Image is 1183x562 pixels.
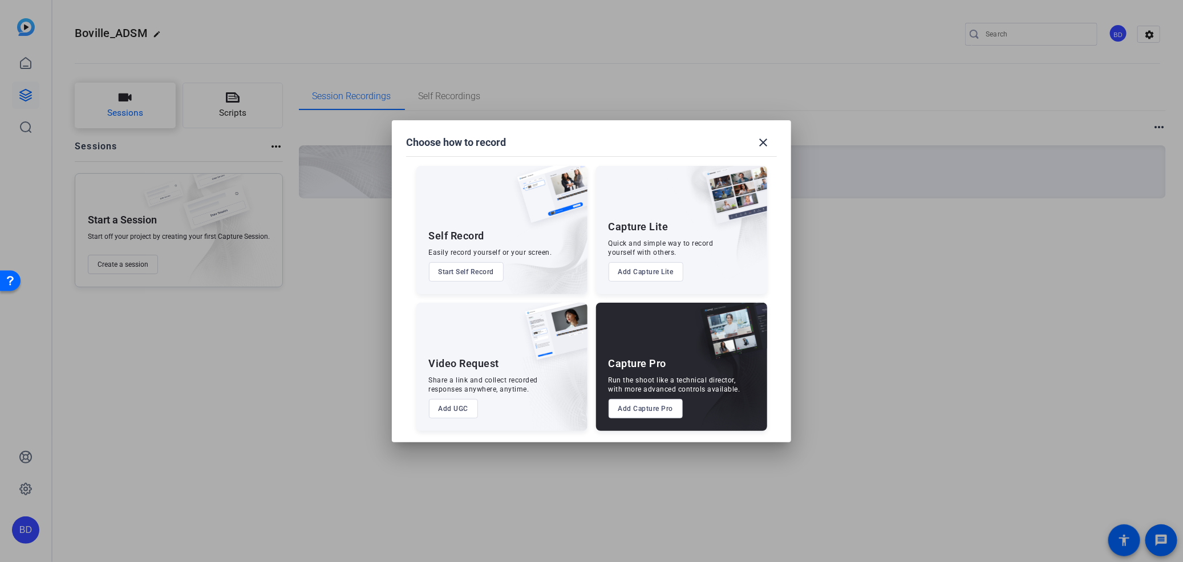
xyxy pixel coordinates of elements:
button: Add UGC [429,399,479,418]
img: embarkstudio-self-record.png [488,190,588,294]
div: Self Record [429,229,485,243]
img: capture-lite.png [696,166,767,235]
h1: Choose how to record [406,136,506,149]
div: Capture Pro [609,357,667,370]
img: embarkstudio-ugc-content.png [521,338,588,431]
button: Add Capture Pro [609,399,683,418]
img: embarkstudio-capture-lite.png [665,166,767,280]
button: Start Self Record [429,262,504,282]
img: self-record.png [509,166,588,234]
img: capture-pro.png [692,303,767,372]
img: embarkstudio-capture-pro.png [683,317,767,431]
div: Capture Lite [609,220,669,234]
div: Quick and simple way to record yourself with others. [609,239,714,257]
button: Add Capture Lite [609,262,683,282]
div: Video Request [429,357,500,370]
div: Run the shoot like a technical director, with more advanced controls available. [609,376,740,394]
img: ugc-content.png [517,303,588,372]
div: Easily record yourself or your screen. [429,248,552,257]
mat-icon: close [756,136,770,149]
div: Share a link and collect recorded responses anywhere, anytime. [429,376,538,394]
